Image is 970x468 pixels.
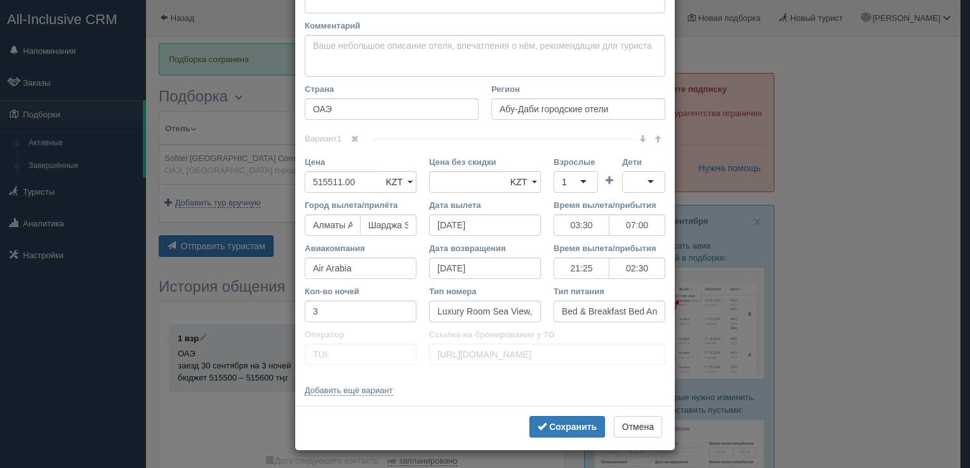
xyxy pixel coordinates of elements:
[337,134,342,143] span: 1
[429,156,541,168] label: Цена без скидки
[562,176,567,188] div: 1
[305,20,665,32] label: Комментарий
[554,199,665,211] label: Время вылета/прибытия
[549,422,597,432] b: Сохранить
[305,134,372,143] span: Вариант
[510,177,527,187] span: KZT
[305,83,479,95] label: Страна
[491,83,665,95] label: Регион
[554,156,598,168] label: Взрослые
[622,156,665,168] label: Дети
[380,171,416,193] a: KZT
[429,285,541,297] label: Тип номера
[554,285,665,297] label: Тип питания
[305,242,416,254] label: Авиакомпания
[429,242,541,254] label: Дата возвращения
[429,328,665,341] label: Ссылка на бронирование у ТО
[305,199,416,211] label: Город вылета/прилёта
[305,156,416,168] label: Цена
[529,416,605,438] button: Сохранить
[305,285,416,297] label: Кол-во ночей
[429,199,541,211] label: Дата вылета
[505,171,541,193] a: KZT
[305,386,393,396] a: Добавить ещё вариант
[305,328,416,341] label: Оператор
[614,416,662,438] button: Отмена
[386,177,402,187] span: KZT
[554,242,665,254] label: Время вылета/прибытия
